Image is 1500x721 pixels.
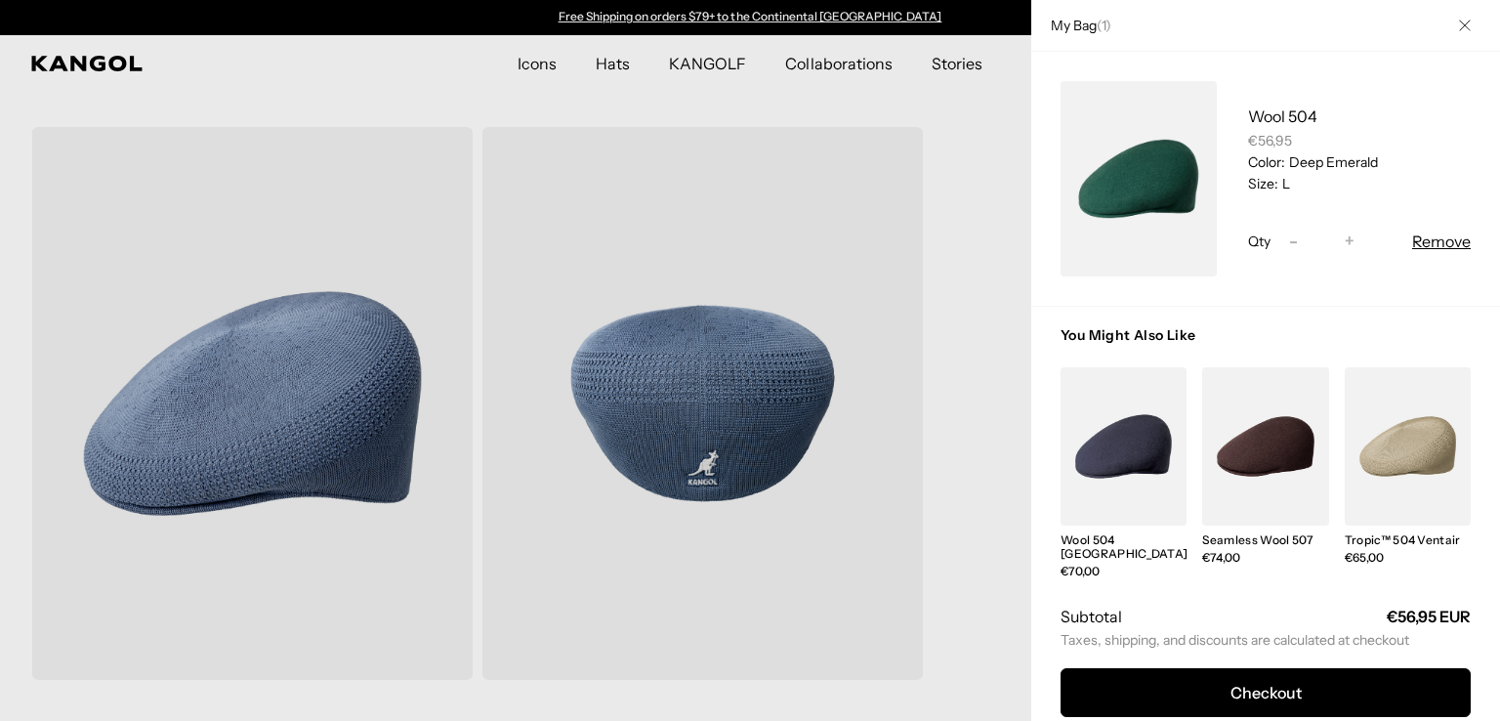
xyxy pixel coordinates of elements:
strong: €56,95 EUR [1387,607,1471,626]
h2: My Bag [1041,17,1111,34]
span: €65,00 [1345,550,1384,565]
span: ( ) [1097,17,1111,34]
small: Taxes, shipping, and discounts are calculated at checkout [1061,631,1471,649]
div: €56,95 [1248,132,1471,149]
span: 1 [1102,17,1105,34]
span: + [1345,229,1354,255]
span: - [1289,229,1298,255]
span: Qty [1248,233,1271,250]
span: €74,00 [1202,550,1240,565]
a: Wool 504 [GEOGRAPHIC_DATA] [1061,532,1187,561]
input: Quantity for Wool 504 [1308,230,1335,253]
button: Checkout [1061,668,1471,717]
button: + [1335,230,1364,253]
dd: L [1278,175,1290,192]
dd: Deep Emerald [1285,153,1378,171]
button: - [1278,230,1308,253]
a: Seamless Wool 507 [1202,532,1313,547]
h3: You Might Also Like [1061,326,1471,367]
dt: Size: [1248,175,1278,192]
span: €70,00 [1061,564,1100,578]
h2: Subtotal [1061,606,1122,627]
a: Tropic™ 504 Ventair [1345,532,1461,547]
a: Wool 504 [1248,106,1317,126]
dt: Color: [1248,153,1285,171]
button: Remove Wool 504 - Deep Emerald / L [1412,230,1471,253]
